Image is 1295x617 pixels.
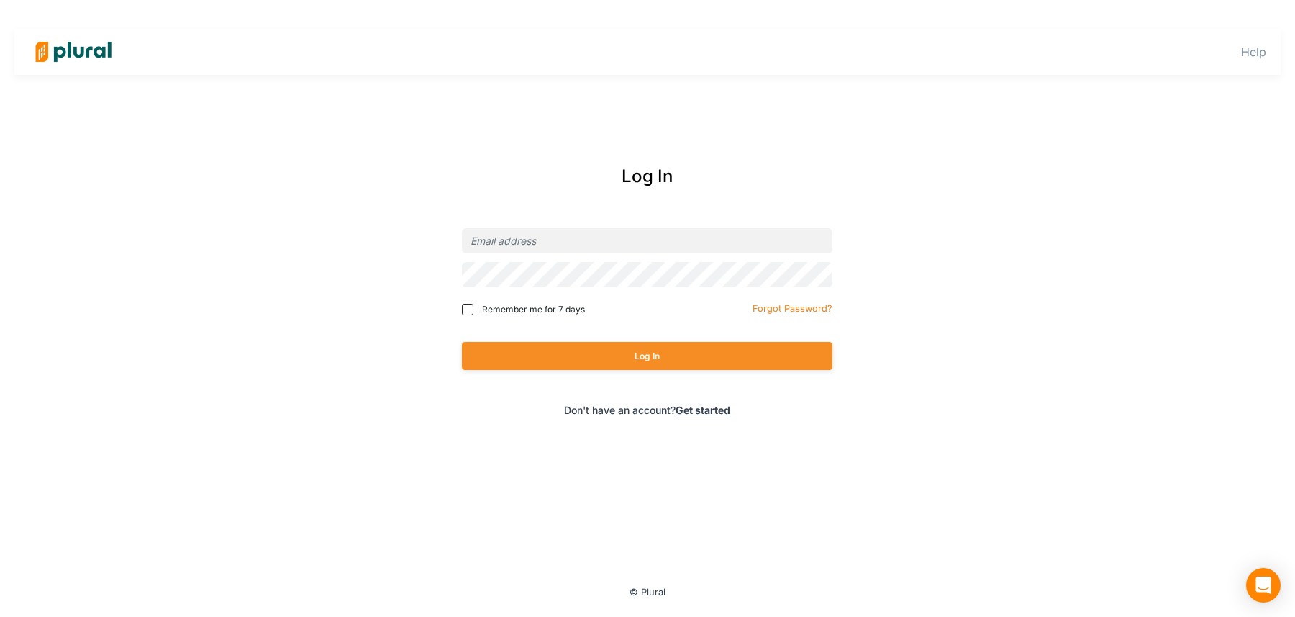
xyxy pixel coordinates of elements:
[462,228,832,253] input: Email address
[462,304,473,315] input: Remember me for 7 days
[753,303,832,314] small: Forgot Password?
[23,27,124,77] img: Logo for Plural
[676,404,730,416] a: Get started
[753,300,832,315] a: Forgot Password?
[1241,45,1266,59] a: Help
[1246,568,1281,603] div: Open Intercom Messenger
[482,303,585,316] span: Remember me for 7 days
[630,587,665,598] small: © Plural
[462,342,832,370] button: Log In
[401,402,895,418] div: Don't have an account?
[401,163,895,189] div: Log In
